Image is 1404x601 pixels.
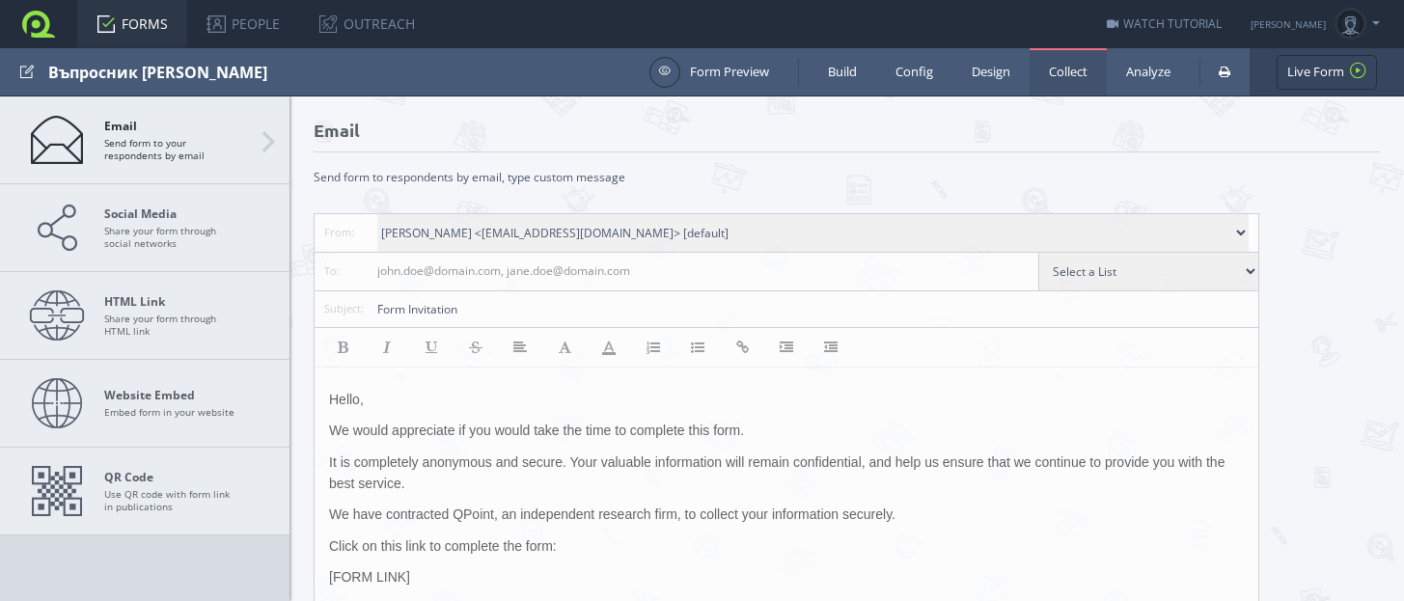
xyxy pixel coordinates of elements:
span: Share your form through HTML link [104,294,239,337]
span: Share your form through social networks [104,206,239,249]
span: To: [324,253,377,290]
strong: HTML Link [104,294,239,309]
a: Ordered List ( ctrl + / ) [631,328,675,367]
a: Bold ( Ctrl + b ) [320,328,365,367]
a: Underline ( Ctrl + u ) [409,328,454,367]
a: Link [720,328,764,367]
a: Outdent (Shift + Tab) [809,328,853,367]
span: Edit [19,60,35,84]
span: Send form to your respondents by email [104,119,239,161]
span: Subject: [324,291,377,327]
strong: Social Media [104,206,239,221]
a: Analyze [1107,48,1190,96]
a: Live Form [1277,55,1377,90]
a: Design [952,48,1030,96]
p: [FORM LINK] [329,566,1244,587]
p: We have contracted QPoint, an independent research firm, to collect your information securely. [329,504,1244,525]
a: Strikethrough [454,328,498,367]
a: Alignment [498,328,542,367]
div: Send form to respondents by email, type custom message [314,170,1380,184]
a: 文字颜色 [587,328,631,367]
strong: Email [104,119,239,133]
input: john.doe@domain.com, jane.doe@domain.com [377,253,1038,288]
p: Hello, [329,389,1244,410]
p: Click on this link to complete the form: [329,535,1244,557]
span: Use QR code with form link in publications [104,470,239,512]
p: We would appreciate if you would take the time to complete this form. [329,420,1244,441]
a: Form Preview [649,57,769,88]
a: Indent (Tab) [764,328,809,367]
a: Unordered List ( Ctrl + . ) [675,328,720,367]
div: Въпросник [PERSON_NAME] [48,48,640,96]
a: WATCH TUTORIAL [1107,15,1222,32]
a: Font Size [542,328,587,367]
strong: QR Code [104,470,239,484]
a: Collect [1030,48,1107,96]
a: Italic ( Ctrl + i ) [365,328,409,367]
span: Embed form in your website [104,388,234,419]
span: From: [324,214,377,252]
a: Config [876,48,952,96]
h2: Email [314,121,1380,152]
a: Build [809,48,876,96]
p: It is completely anonymous and secure. Your valuable information will remain confidential, and he... [329,451,1244,495]
strong: Website Embed [104,388,234,402]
